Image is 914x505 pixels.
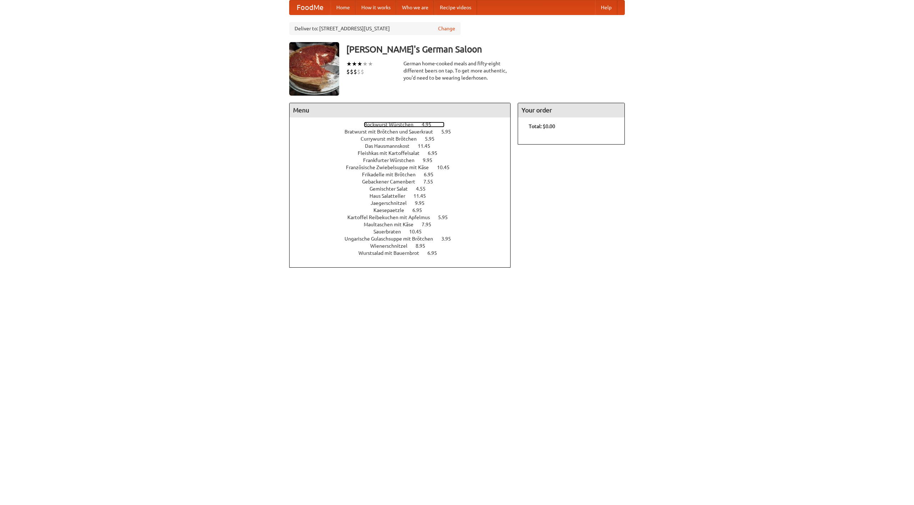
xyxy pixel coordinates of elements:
[358,250,450,256] a: Wurstsalad mit Bauernbrot 6.95
[290,103,510,117] h4: Menu
[441,129,458,135] span: 5.95
[373,229,435,234] a: Sauerbraten 10.45
[423,157,440,163] span: 9.95
[362,172,447,177] a: Frikadelle mit Brötchen 6.95
[427,250,444,256] span: 6.95
[370,186,415,192] span: Gemischter Salat
[413,193,433,199] span: 11.45
[373,229,408,234] span: Sauerbraten
[364,222,445,227] a: Maultaschen mit Käse 7.95
[415,200,432,206] span: 9.95
[370,193,439,199] a: Haus Salatteller 11.45
[370,243,438,249] a: Wienerschnitzel 8.95
[345,129,440,135] span: Bratwurst mit Brötchen und Sauerkraut
[346,165,463,170] a: Französische Zwiebelsuppe mit Käse 10.45
[362,172,423,177] span: Frikadelle mit Brötchen
[364,222,421,227] span: Maultaschen mit Käse
[434,0,477,15] a: Recipe videos
[373,207,435,213] a: Kaesepaetzle 6.95
[345,129,464,135] a: Bratwurst mit Brötchen und Sauerkraut 5.95
[368,60,373,68] li: ★
[361,68,364,76] li: $
[425,136,442,142] span: 5.95
[423,179,440,185] span: 7.55
[357,60,362,68] li: ★
[370,186,439,192] a: Gemischter Salat 4.55
[357,68,361,76] li: $
[364,122,421,127] span: Bockwurst Würstchen
[362,60,368,68] li: ★
[416,186,433,192] span: 4.55
[361,136,448,142] a: Currywurst mit Brötchen 5.95
[418,143,437,149] span: 11.45
[371,200,414,206] span: Jaegerschnitzel
[371,200,438,206] a: Jaegerschnitzel 9.95
[428,150,445,156] span: 6.95
[422,222,438,227] span: 7.95
[529,123,555,129] b: Total: $0.00
[347,214,461,220] a: Kartoffel Reibekuchen mit Apfelmus 5.95
[289,22,461,35] div: Deliver to: [STREET_ADDRESS][US_STATE]
[438,25,455,32] a: Change
[290,0,331,15] a: FoodMe
[365,143,417,149] span: Das Hausmannskost
[363,157,446,163] a: Frankfurter Würstchen 9.95
[518,103,624,117] h4: Your order
[370,193,412,199] span: Haus Salatteller
[412,207,429,213] span: 6.95
[373,207,411,213] span: Kaesepaetzle
[364,122,445,127] a: Bockwurst Würstchen 4.95
[352,60,357,68] li: ★
[345,236,440,242] span: Ungarische Gulaschsuppe mit Brötchen
[361,136,424,142] span: Currywurst mit Brötchen
[409,229,429,234] span: 10.45
[346,68,350,76] li: $
[358,250,426,256] span: Wurstsalad mit Bauernbrot
[346,60,352,68] li: ★
[437,165,457,170] span: 10.45
[424,172,441,177] span: 6.95
[356,0,396,15] a: How it works
[346,165,436,170] span: Französische Zwiebelsuppe mit Käse
[438,214,455,220] span: 5.95
[345,236,464,242] a: Ungarische Gulaschsuppe mit Brötchen 3.95
[403,60,511,81] div: German home-cooked meals and fifty-eight different beers on tap. To get more authentic, you'd nee...
[358,150,427,156] span: Fleishkas mit Kartoffelsalat
[289,42,339,96] img: angular.jpg
[595,0,617,15] a: Help
[358,150,451,156] a: Fleishkas mit Kartoffelsalat 6.95
[363,157,422,163] span: Frankfurter Würstchen
[350,68,353,76] li: $
[396,0,434,15] a: Who we are
[347,214,437,220] span: Kartoffel Reibekuchen mit Apfelmus
[365,143,443,149] a: Das Hausmannskost 11.45
[370,243,415,249] span: Wienerschnitzel
[416,243,432,249] span: 8.95
[331,0,356,15] a: Home
[346,42,625,56] h3: [PERSON_NAME]'s German Saloon
[353,68,357,76] li: $
[362,179,446,185] a: Gebackener Camenbert 7.55
[441,236,458,242] span: 3.95
[362,179,422,185] span: Gebackener Camenbert
[422,122,438,127] span: 4.95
